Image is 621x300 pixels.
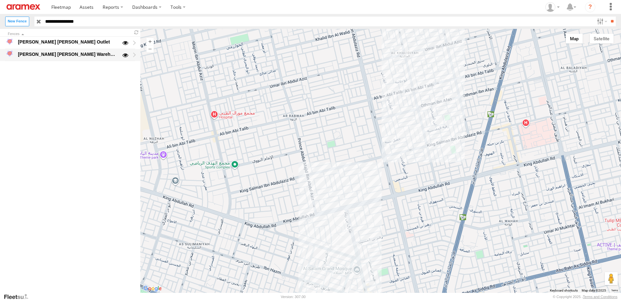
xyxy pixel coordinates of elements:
div: Fatimah Alqatari [543,2,562,12]
button: Keyboard shortcuts [550,288,578,293]
button: Drag Pegman onto the map to open Street View [605,272,618,285]
button: Zoom out [146,45,154,53]
a: Visit our Website [4,294,33,300]
span: Refresh [133,30,140,36]
a: Open this area in Google Maps (opens a new window) [142,284,163,293]
label: Search Filter Options [594,17,608,26]
img: aramex-logo.svg [6,4,40,10]
div: © Copyright 2025 - [553,295,617,299]
div: [PERSON_NAME] [PERSON_NAME] Warehouse [17,50,118,58]
div: Version: 307.00 [281,295,306,299]
div: [PERSON_NAME] [PERSON_NAME] Outlet [17,38,118,46]
label: Create New Fence [5,17,29,26]
button: Show street map [566,34,583,44]
img: Google [142,284,163,293]
span: Map data ©2025 [582,289,606,292]
button: Zoom in [146,38,154,45]
button: Show satellite imagery [589,34,614,44]
div: Click to Sort [8,32,127,36]
i: ? [585,2,595,12]
a: Terms and Conditions [583,295,617,299]
a: Terms (opens in new tab) [611,289,618,292]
